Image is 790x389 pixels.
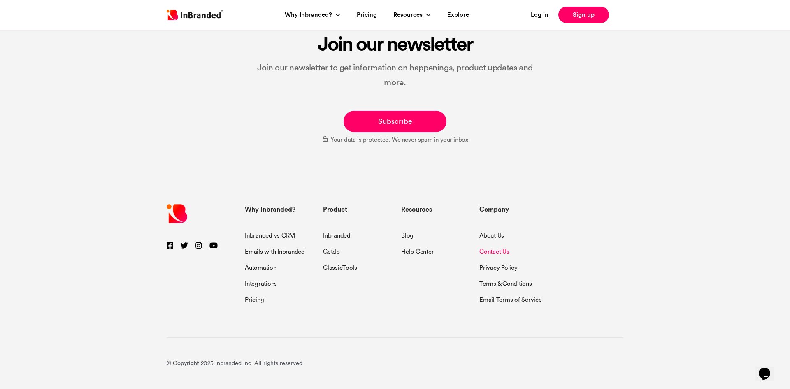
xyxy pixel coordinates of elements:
a: Why Inbranded? [285,10,334,20]
h6: Why Inbranded? [245,203,311,215]
a: Inbranded [323,231,351,242]
a: Emails with Inbranded [245,242,305,259]
a: Email Terms of Service [479,291,542,304]
p: Join our newsletter to get information on happenings, product updates and more. [245,60,545,90]
a: Automation [245,259,276,275]
img: Inbranded [167,10,223,20]
div: © Copyright 2025 Inbranded Inc. All rights reserved. [167,337,623,389]
img: Inbranded [167,203,187,224]
a: Explore [447,10,469,20]
h2: Join our newsletter [245,31,545,56]
a: Contact Us [479,242,509,259]
a: ClassicTools [323,259,357,272]
a: Blog [401,231,414,242]
a: Pricing [357,10,377,20]
a: About Us [479,231,504,242]
a: Terms & Conditions [479,275,532,291]
a: Pricing [245,291,264,304]
h6: Resources [401,203,467,215]
a: Help Center [401,242,434,256]
a: Privacy Policy [479,259,518,275]
h6: Company [479,203,545,215]
h6: Product [323,203,389,215]
a: Inbranded vs CRM [245,231,295,242]
iframe: chat widget [755,356,782,381]
a: Log in [531,10,548,20]
a: Getdp [323,242,340,259]
a: Resources [393,10,425,20]
a: Integrations [245,275,277,291]
a: Subscribe [344,111,446,132]
a: Sign up [558,7,609,23]
p: Your data is protected. We never spam in your inbox [167,134,623,145]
